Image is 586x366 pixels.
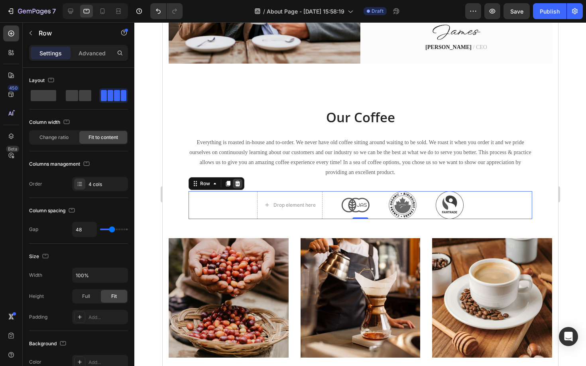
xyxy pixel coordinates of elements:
img: Alt Image [6,216,126,336]
p: Settings [39,49,62,57]
span: Draft [372,8,383,15]
span: Save [510,8,523,15]
div: Column width [29,117,71,128]
div: Width [29,272,42,279]
img: Alt Image [273,169,301,197]
img: Alt Image [179,169,207,197]
div: Height [29,293,44,300]
div: Open Intercom Messenger [559,327,578,346]
div: Layout [29,75,56,86]
img: Alt Image [269,216,389,336]
div: 4 cols [88,181,126,188]
input: Auto [73,222,96,237]
span: About Page - [DATE] 15:58:19 [267,7,344,16]
p: Advanced [79,49,106,57]
div: Add... [88,314,126,321]
span: / [263,7,265,16]
div: Publish [540,7,560,16]
button: Save [503,3,530,19]
img: Alt Image [138,216,258,336]
button: 7 [3,3,59,19]
div: Padding [29,313,47,321]
button: Publish [533,3,566,19]
div: Size [29,251,50,262]
p: Row [39,28,106,38]
div: Color [29,358,41,366]
span: Full [82,293,90,300]
div: Columns management [29,159,91,170]
div: Column spacing [29,206,77,216]
span: Fit [111,293,117,300]
div: Beta [6,146,19,152]
div: 450 [8,85,19,91]
span: Change ratio [39,134,69,141]
div: Gap [29,226,38,233]
input: Auto [73,268,128,282]
p: 7 [52,6,56,16]
span: Fit to content [88,134,118,141]
iframe: Design area [163,22,558,366]
div: Add... [88,359,126,366]
div: Row [36,158,49,165]
div: Order [29,180,42,188]
img: Alt Image [226,169,254,197]
div: Background [29,339,68,349]
div: Undo/Redo [150,3,183,19]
